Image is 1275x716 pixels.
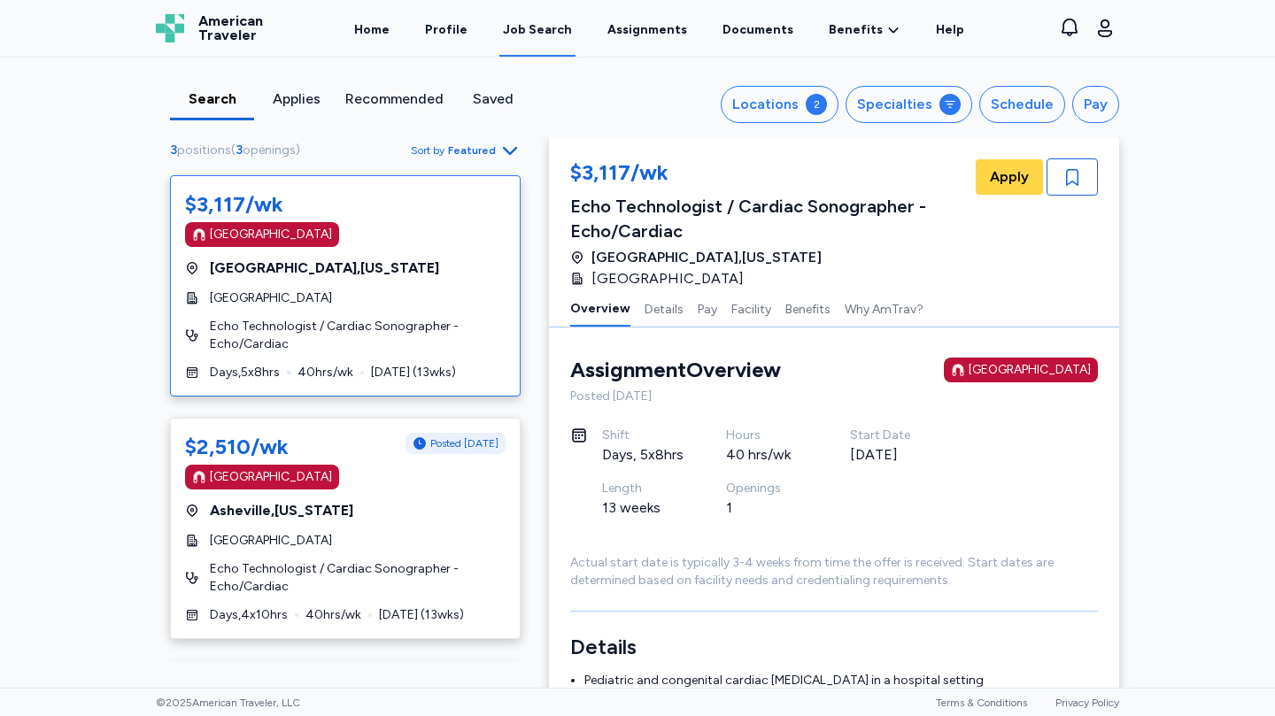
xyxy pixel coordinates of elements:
span: positions [177,142,231,158]
div: Locations [732,94,799,115]
div: Recommended [345,89,444,110]
span: [GEOGRAPHIC_DATA] , [US_STATE] [591,247,822,268]
div: Search [177,89,247,110]
span: American Traveler [198,14,263,42]
li: Pediatric and congenital cardiac [MEDICAL_DATA] in a hospital setting [584,672,1098,689]
span: [GEOGRAPHIC_DATA] [210,289,332,307]
div: $2,510/wk [185,433,289,461]
button: Benefits [785,289,831,327]
button: Overview [570,289,630,327]
div: Start Date [850,427,931,444]
span: Echo Technologist / Cardiac Sonographer - Echo/Cardiac [210,318,506,353]
button: Pay [1072,86,1119,123]
span: 3 [236,142,243,158]
a: Job Search [499,2,576,57]
div: $3,117/wk [185,190,283,219]
button: Details [645,289,684,327]
button: Facility [731,289,771,327]
div: Applies [261,89,331,110]
a: Benefits [829,21,900,39]
div: Actual start date is typically 3-4 weeks from time the offer is received. Start dates are determi... [570,554,1098,589]
button: Schedule [979,86,1065,123]
div: Pay [1084,94,1108,115]
span: Apply [990,166,1029,188]
div: Length [602,480,684,497]
button: Apply [976,159,1043,195]
a: Terms & Conditions [936,697,1027,709]
div: 2 [806,94,827,115]
div: 40 hrs/wk [726,444,807,466]
img: Logo [156,14,184,42]
span: Asheville , [US_STATE] [210,500,353,521]
span: Sort by [411,143,444,158]
span: Echo Technologist / Cardiac Sonographer - Echo/Cardiac [210,560,506,596]
div: Specialties [857,94,932,115]
div: Saved [458,89,528,110]
h3: Details [570,633,1098,661]
a: Privacy Policy [1055,697,1119,709]
div: [GEOGRAPHIC_DATA] [210,468,332,486]
span: Days , 4 x 10 hrs [210,606,288,624]
span: Days , 5 x 8 hrs [210,364,280,381]
button: Why AmTrav? [845,289,923,327]
button: Locations2 [721,86,838,123]
span: [GEOGRAPHIC_DATA] [210,532,332,550]
span: [GEOGRAPHIC_DATA] [591,268,744,289]
span: Benefits [829,21,883,39]
div: Echo Technologist / Cardiac Sonographer - Echo/Cardiac [570,194,972,243]
span: 40 hrs/wk [305,606,361,624]
div: Assignment Overview [570,356,781,384]
span: openings [243,142,296,158]
div: Posted [DATE] [570,388,1098,405]
div: [GEOGRAPHIC_DATA] [969,361,1091,379]
span: [DATE] ( 13 wks) [371,364,456,381]
div: 13 weeks [602,497,684,519]
div: Shift [602,427,684,444]
span: Posted [DATE] [430,436,498,450]
div: Openings [726,480,807,497]
div: 1 [726,497,807,519]
button: Pay [698,289,717,327]
div: [DATE] [850,444,931,466]
button: Sort byFeatured [411,140,521,161]
span: [GEOGRAPHIC_DATA] , [US_STATE] [210,258,439,279]
span: © 2025 American Traveler, LLC [156,696,300,710]
div: Days, 5x8hrs [602,444,684,466]
span: Featured [448,143,496,158]
div: Hours [726,427,807,444]
div: $3,117/wk [570,158,972,190]
div: Job Search [503,21,572,39]
div: [GEOGRAPHIC_DATA] [210,226,332,243]
div: ( ) [170,142,307,159]
span: 40 hrs/wk [297,364,353,381]
div: Schedule [991,94,1054,115]
span: [DATE] ( 13 wks) [379,606,464,624]
span: 3 [170,142,177,158]
button: Specialties [846,86,972,123]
